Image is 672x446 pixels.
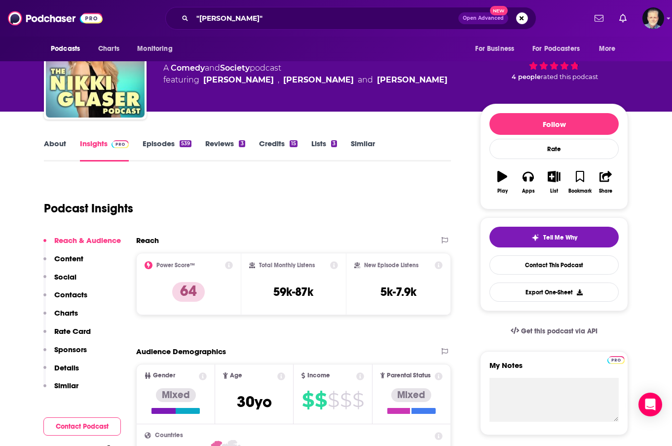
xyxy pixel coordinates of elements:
span: $ [328,392,339,408]
span: Gender [153,372,175,379]
span: Income [307,372,330,379]
button: Bookmark [567,164,593,200]
span: For Business [475,42,514,56]
span: , [278,74,279,86]
div: 3 [239,140,245,147]
a: About [44,139,66,162]
span: Logged in as JonesLiterary [642,7,664,29]
button: Sponsors [43,345,87,363]
a: Pro website [607,355,625,364]
h2: Power Score™ [156,262,195,269]
p: Social [54,272,76,282]
button: Rate Card [43,326,91,345]
span: $ [302,392,314,408]
span: New [490,6,508,15]
div: Mixed [156,388,196,402]
button: Share [593,164,619,200]
button: tell me why sparkleTell Me Why [489,227,619,247]
a: Show notifications dropdown [615,10,631,27]
a: Contact This Podcast [489,255,619,275]
h2: Reach [136,236,159,245]
h2: Audience Demographics [136,347,226,356]
p: Contacts [54,290,87,299]
span: Open Advanced [463,16,504,21]
span: 4 people [512,73,541,81]
h2: Total Monthly Listens [259,262,315,269]
img: tell me why sparkle [531,234,539,242]
button: Show profile menu [642,7,664,29]
button: Content [43,254,83,272]
span: $ [340,392,351,408]
div: Rate [489,139,619,159]
span: featuring [163,74,448,86]
span: rated this podcast [541,73,598,81]
span: Tell Me Why [543,234,577,242]
img: Podchaser Pro [112,140,129,148]
button: Contact Podcast [43,417,121,436]
button: open menu [468,40,526,58]
p: Details [54,363,79,372]
button: Contacts [43,290,87,308]
span: Get this podcast via API [521,327,597,335]
div: 539 [180,140,191,147]
button: open menu [592,40,628,58]
a: Comedy [171,63,205,73]
div: Search podcasts, credits, & more... [165,7,536,30]
span: and [205,63,220,73]
div: Open Intercom Messenger [638,393,662,416]
div: List [550,188,558,194]
span: Monitoring [137,42,172,56]
p: Sponsors [54,345,87,354]
a: Charts [92,40,125,58]
h3: 59k-87k [273,284,313,299]
img: Podchaser - Follow, Share and Rate Podcasts [8,9,103,28]
a: Reviews3 [205,139,245,162]
div: Share [599,188,612,194]
button: Charts [43,308,78,326]
h3: 5k-7.9k [380,284,416,299]
a: InsightsPodchaser Pro [80,139,129,162]
div: 3 [331,140,337,147]
div: 15 [290,140,298,147]
div: Mixed [391,388,431,402]
img: Podchaser Pro [607,356,625,364]
div: A podcast [163,62,448,86]
button: open menu [130,40,185,58]
a: Nikki Glaser [203,74,274,86]
a: Show notifications dropdown [591,10,607,27]
div: [PERSON_NAME] [283,74,354,86]
div: Bookmark [568,188,592,194]
span: Parental Status [387,372,431,379]
button: open menu [44,40,93,58]
a: Similar [351,139,375,162]
span: and [358,74,373,86]
span: $ [352,392,364,408]
button: Reach & Audience [43,236,121,254]
a: Episodes539 [143,139,191,162]
p: Rate Card [54,326,91,336]
p: Similar [54,381,78,390]
span: Countries [155,432,183,439]
a: Get this podcast via API [503,319,605,343]
button: Apps [515,164,541,200]
span: $ [315,392,327,408]
span: Podcasts [51,42,80,56]
span: For Podcasters [532,42,580,56]
input: Search podcasts, credits, & more... [192,10,458,26]
a: Credits15 [259,139,298,162]
span: 30 yo [237,392,272,411]
button: Social [43,272,76,290]
label: My Notes [489,361,619,378]
button: List [541,164,567,200]
span: More [599,42,616,56]
div: [PERSON_NAME] [377,74,448,86]
h2: New Episode Listens [364,262,418,269]
button: Similar [43,381,78,399]
p: Charts [54,308,78,318]
a: Society [220,63,250,73]
span: Age [230,372,242,379]
button: Details [43,363,79,381]
p: 64 [172,282,205,302]
img: The Nikki Glaser Podcast [46,19,145,118]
